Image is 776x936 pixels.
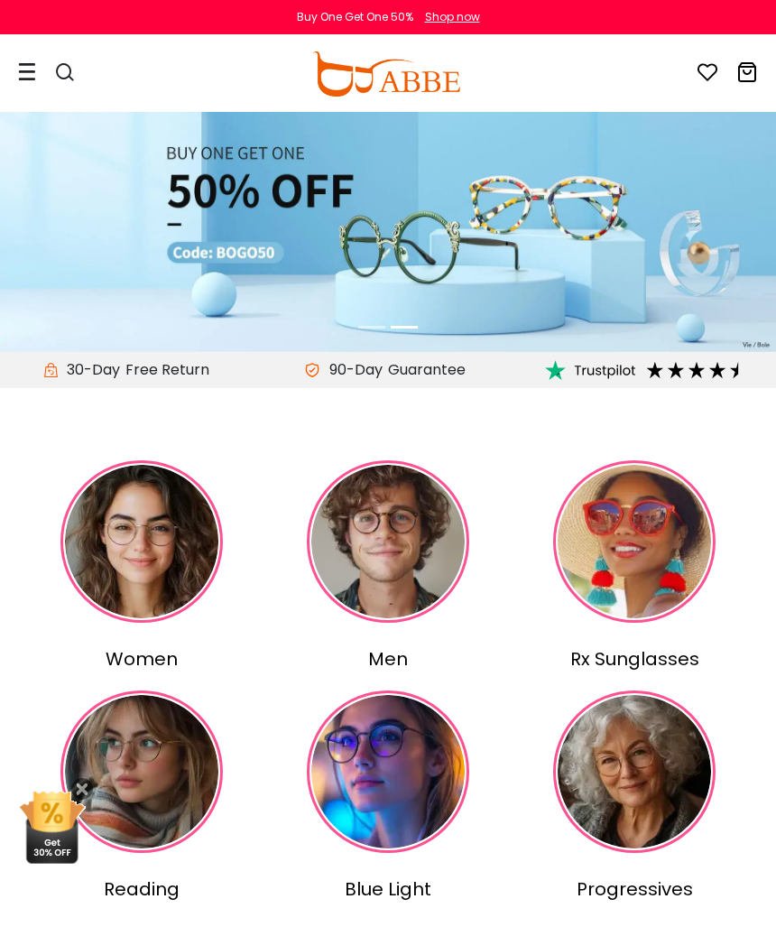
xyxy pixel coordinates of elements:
[307,460,469,623] img: Men
[120,359,215,381] div: Free Return
[58,359,120,381] span: 30-Day
[383,359,471,381] div: Guarantee
[268,690,507,903] a: Blue Light
[416,9,480,24] a: Shop now
[553,460,716,623] img: Rx Sunglasses
[60,460,223,623] img: Women
[307,690,469,853] img: Blue Light
[312,51,460,97] img: abbeglasses.com
[320,359,383,381] span: 90-Day
[268,645,507,672] div: Men
[553,690,716,853] img: Progressives
[18,792,86,864] img: mini welcome offer
[22,876,261,903] div: Reading
[515,460,754,672] a: Rx Sunglasses
[268,460,507,672] a: Men
[268,876,507,903] div: Blue Light
[515,645,754,672] div: Rx Sunglasses
[22,690,261,903] a: Reading
[60,690,223,853] img: Reading
[515,690,754,903] a: Progressives
[22,460,261,672] a: Women
[297,9,413,25] div: Buy One Get One 50%
[425,9,480,25] div: Shop now
[515,876,754,903] div: Progressives
[22,645,261,672] div: Women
